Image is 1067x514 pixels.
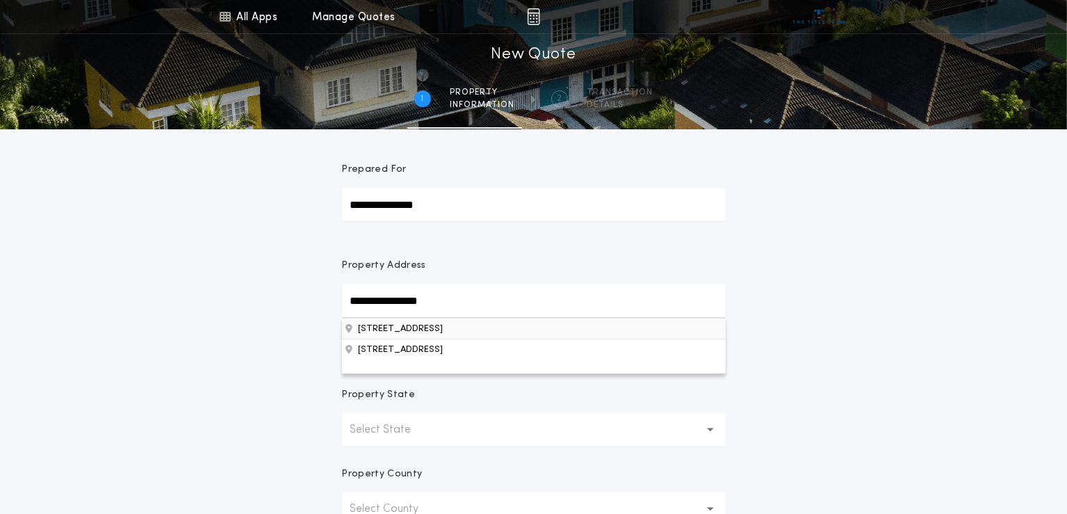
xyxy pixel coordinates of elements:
[342,388,415,402] p: Property State
[793,10,845,24] img: vs-icon
[342,318,726,339] button: Property Address[STREET_ADDRESS]
[587,87,653,98] span: Transaction
[342,259,726,273] p: Property Address
[342,163,407,177] p: Prepared For
[527,8,540,25] img: img
[587,99,653,111] span: details
[450,99,515,111] span: information
[421,93,424,104] h2: 1
[342,339,726,360] button: Property Address[STREET_ADDRESS]
[557,93,562,104] h2: 2
[342,467,423,481] p: Property County
[342,413,726,447] button: Select State
[350,421,434,438] p: Select State
[342,188,726,221] input: Prepared For
[450,87,515,98] span: Property
[491,44,576,66] h1: New Quote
